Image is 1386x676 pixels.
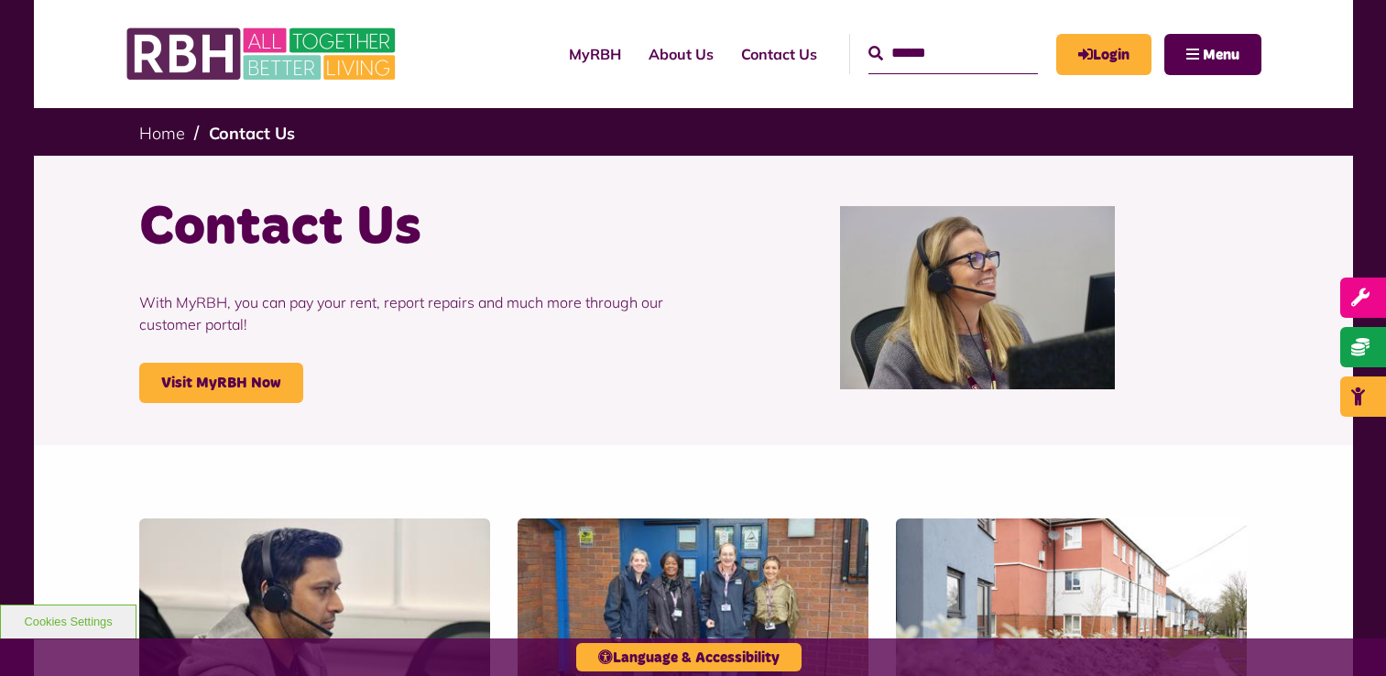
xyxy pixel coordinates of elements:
button: Language & Accessibility [576,643,802,671]
input: Search [868,34,1038,73]
img: Contact Centre February 2024 (1) [840,206,1115,389]
a: Visit MyRBH Now [139,363,303,403]
a: Home [139,123,185,144]
a: MyRBH [1056,34,1151,75]
a: MyRBH [555,29,635,79]
button: Navigation [1164,34,1261,75]
span: Menu [1203,48,1239,62]
h1: Contact Us [139,192,680,264]
a: Contact Us [209,123,295,144]
a: About Us [635,29,727,79]
iframe: Netcall Web Assistant for live chat [1304,594,1386,676]
a: Contact Us [727,29,831,79]
p: With MyRBH, you can pay your rent, report repairs and much more through our customer portal! [139,264,680,363]
img: RBH [126,18,400,90]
